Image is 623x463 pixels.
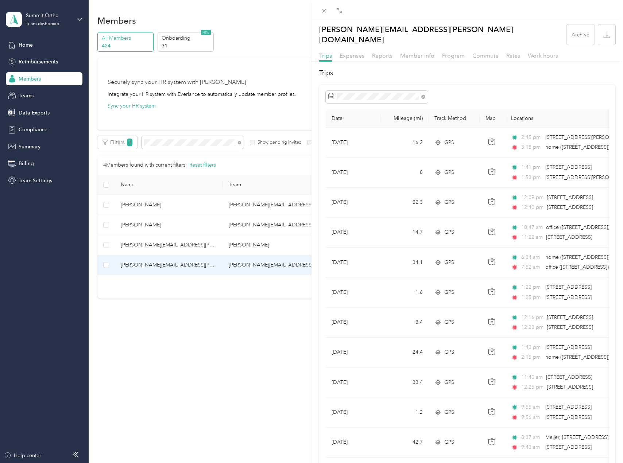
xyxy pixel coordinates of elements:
span: Meijer, [STREET_ADDRESS] [545,434,608,440]
span: [STREET_ADDRESS] [545,444,592,450]
span: [STREET_ADDRESS] [545,414,592,420]
span: [STREET_ADDRESS] [546,374,592,380]
span: GPS [444,228,454,236]
td: 33.4 [380,367,429,397]
span: 10:47 am [521,223,543,231]
td: 16.2 [380,128,429,157]
td: 14.7 [380,218,429,248]
span: GPS [444,198,454,206]
th: Date [326,109,380,128]
p: [PERSON_NAME][EMAIL_ADDRESS][PERSON_NAME][DOMAIN_NAME] [319,24,566,45]
span: 2:45 pm [521,133,542,141]
span: GPS [444,348,454,356]
td: 8 [380,157,429,187]
span: 1:41 pm [521,163,542,171]
span: Commute [472,52,499,59]
span: GPS [444,168,454,176]
span: home ([STREET_ADDRESS]) [545,354,610,360]
span: 6:34 am [521,253,542,261]
td: 3.4 [380,308,429,338]
span: 1:43 pm [521,343,542,351]
span: GPS [444,438,454,446]
th: Mileage (mi) [380,109,429,128]
td: [DATE] [326,338,380,367]
span: 9:43 am [521,443,542,451]
td: 24.4 [380,338,429,367]
span: Expenses [340,52,364,59]
td: [DATE] [326,367,380,397]
span: 7:52 am [521,263,542,271]
span: 1:22 pm [521,283,542,291]
span: GPS [444,288,454,296]
span: GPS [444,408,454,416]
span: home ([STREET_ADDRESS]) [545,254,610,260]
span: Rates [506,52,520,59]
span: 12:40 pm [521,203,543,211]
span: [STREET_ADDRESS] [547,384,593,390]
span: 8:37 am [521,433,542,441]
span: 9:56 am [521,413,542,421]
span: Reports [372,52,392,59]
span: 2:15 pm [521,353,542,361]
button: Archive [566,24,595,45]
td: 22.3 [380,188,429,218]
span: 11:40 am [521,373,543,381]
h2: Trips [319,68,615,78]
td: [DATE] [326,188,380,218]
span: Member info [400,52,434,59]
span: Trips [319,52,332,59]
span: office ([STREET_ADDRESS]) [546,224,610,230]
td: [DATE] [326,248,380,277]
td: [DATE] [326,128,380,157]
span: GPS [444,318,454,326]
span: [STREET_ADDRESS] [545,294,592,300]
td: [DATE] [326,157,380,187]
span: 1:25 pm [521,293,542,301]
span: [STREET_ADDRESS] [545,404,592,410]
td: [DATE] [326,218,380,248]
iframe: Everlance-gr Chat Button Frame [582,422,623,463]
span: 12:16 pm [521,314,543,322]
th: Map [480,109,505,128]
span: 3:18 pm [521,143,542,151]
span: GPS [444,139,454,147]
span: 9:55 am [521,403,542,411]
span: [STREET_ADDRESS] [547,314,593,320]
td: [DATE] [326,397,380,427]
span: Work hours [528,52,558,59]
td: [DATE] [326,277,380,307]
span: GPS [444,378,454,386]
span: [STREET_ADDRESS] [545,284,592,290]
span: [STREET_ADDRESS] [547,324,593,330]
td: 34.1 [380,248,429,277]
span: home ([STREET_ADDRESS]) [545,144,610,150]
th: Track Method [429,109,480,128]
span: [STREET_ADDRESS] [547,204,593,210]
td: 1.6 [380,277,429,307]
span: Program [442,52,465,59]
span: 12:09 pm [521,194,543,202]
span: [STREET_ADDRESS] [545,344,592,350]
td: 1.2 [380,397,429,427]
span: [STREET_ADDRESS] [546,234,592,240]
td: 42.7 [380,428,429,458]
span: 12:25 pm [521,383,543,391]
span: GPS [444,258,454,266]
span: 11:22 am [521,233,543,241]
span: [STREET_ADDRESS] [545,164,592,170]
span: 1:53 pm [521,174,542,182]
span: 12:23 pm [521,323,543,331]
td: [DATE] [326,428,380,458]
span: [STREET_ADDRESS] [547,194,593,201]
td: [DATE] [326,308,380,338]
span: office ([STREET_ADDRESS]) [545,264,609,270]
